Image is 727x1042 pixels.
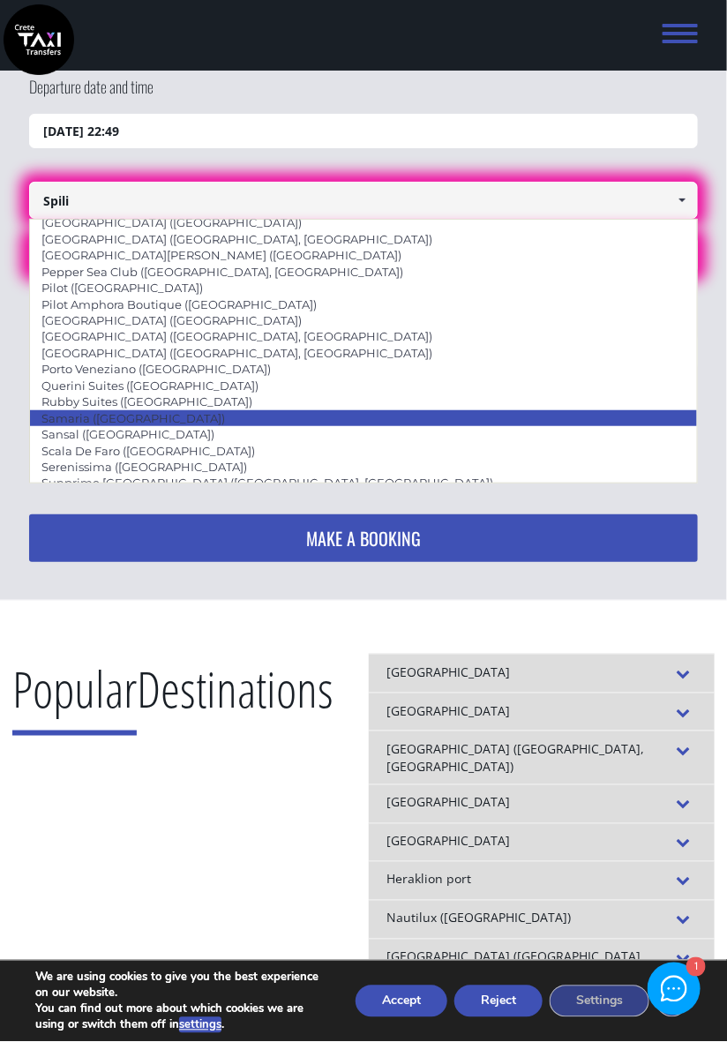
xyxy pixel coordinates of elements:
div: [GEOGRAPHIC_DATA] ([GEOGRAPHIC_DATA], [GEOGRAPHIC_DATA]) [369,939,715,993]
div: [GEOGRAPHIC_DATA] [369,693,715,731]
div: [GEOGRAPHIC_DATA] [369,784,715,823]
button: Accept [356,986,447,1017]
a: Pepper Sea Club ([GEOGRAPHIC_DATA], [GEOGRAPHIC_DATA]) [30,259,415,284]
div: Heraklion port [369,861,715,900]
a: Pilot Amphora Boutique ([GEOGRAPHIC_DATA]) [30,292,328,317]
a: [GEOGRAPHIC_DATA] ([GEOGRAPHIC_DATA], [GEOGRAPHIC_DATA]) [30,227,444,251]
div: 1 [686,959,704,978]
a: Samaria ([GEOGRAPHIC_DATA]) [30,406,236,431]
a: [GEOGRAPHIC_DATA] ([GEOGRAPHIC_DATA]) [30,210,313,235]
button: MAKE A BOOKING [29,514,698,562]
img: Crete Taxi Transfers | Safe Taxi Transfer Services from to Heraklion Airport, Chania Airport, Ret... [4,4,74,75]
button: Reject [454,986,543,1017]
a: Querini Suites ([GEOGRAPHIC_DATA]) [30,373,270,398]
div: [GEOGRAPHIC_DATA] ([GEOGRAPHIC_DATA], [GEOGRAPHIC_DATA]) [369,731,715,784]
div: [GEOGRAPHIC_DATA] [369,823,715,862]
a: Serenissima ([GEOGRAPHIC_DATA]) [30,454,259,479]
a: [GEOGRAPHIC_DATA] ([GEOGRAPHIC_DATA], [GEOGRAPHIC_DATA]) [30,341,444,365]
input: Select pickup location [29,182,698,219]
a: Sansal ([GEOGRAPHIC_DATA]) [30,422,226,446]
a: [GEOGRAPHIC_DATA][PERSON_NAME] ([GEOGRAPHIC_DATA]) [30,243,413,267]
span: Popular [12,655,137,736]
p: We are using cookies to give you the best experience on our website. [35,970,330,1001]
div: Nautilux ([GEOGRAPHIC_DATA]) [369,900,715,939]
a: Crete Taxi Transfers | Safe Taxi Transfer Services from to Heraklion Airport, Chania Airport, Ret... [4,28,74,47]
a: [GEOGRAPHIC_DATA] ([GEOGRAPHIC_DATA]) [30,308,313,333]
a: [GEOGRAPHIC_DATA] ([GEOGRAPHIC_DATA], [GEOGRAPHIC_DATA]) [30,324,444,349]
button: Settings [550,986,649,1017]
p: You can find out more about which cookies we are using or switch them off in . [35,1001,330,1033]
a: Scala De Faro ([GEOGRAPHIC_DATA]) [30,439,266,463]
button: settings [179,1017,221,1033]
a: Porto Veneziano ([GEOGRAPHIC_DATA]) [30,356,282,381]
div: [GEOGRAPHIC_DATA] [369,654,715,693]
h2: Destinations [12,654,334,749]
a: Pilot ([GEOGRAPHIC_DATA]) [30,275,214,300]
label: Departure date and time [29,76,154,114]
a: Rubby Suites ([GEOGRAPHIC_DATA]) [30,389,264,414]
a: Show All Items [668,182,697,219]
